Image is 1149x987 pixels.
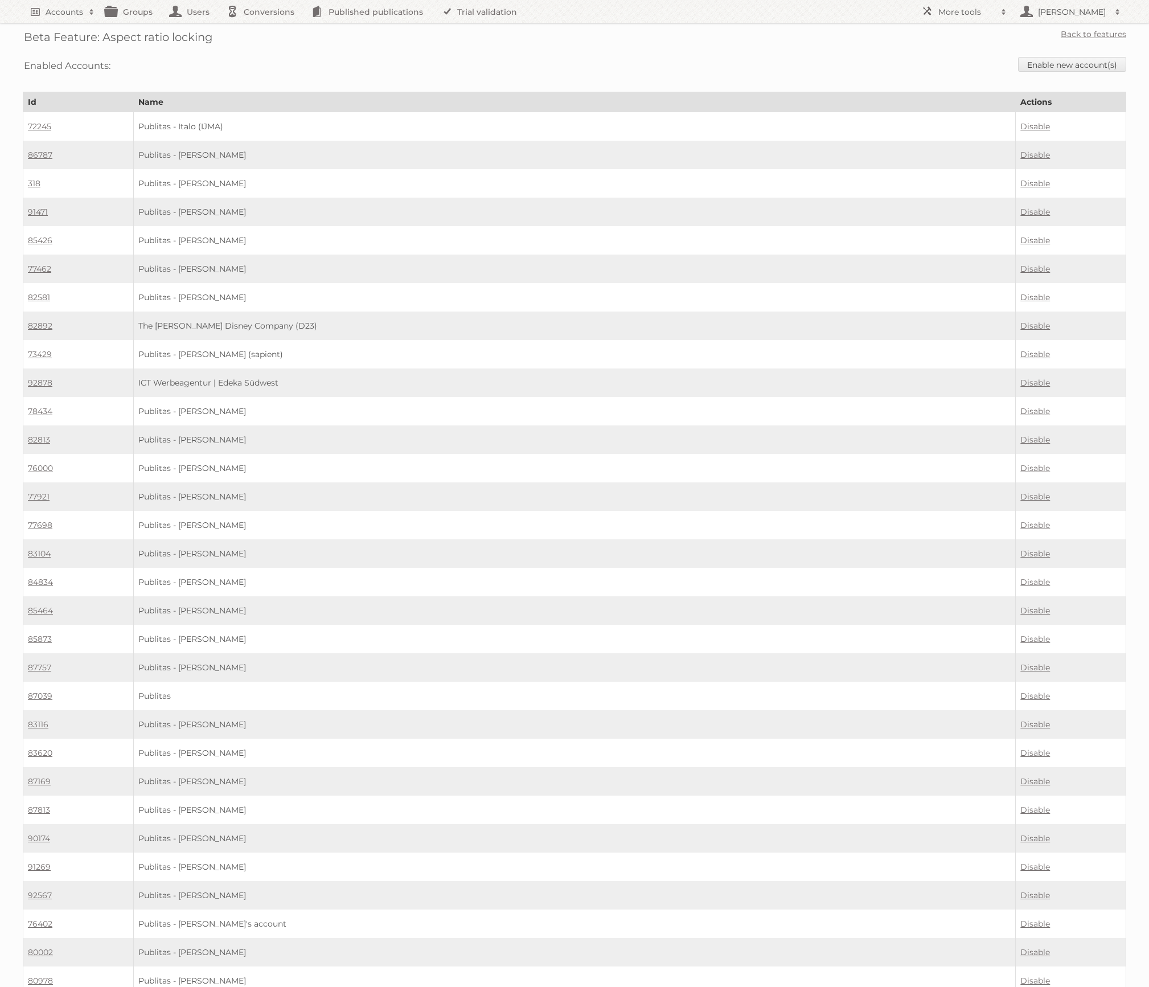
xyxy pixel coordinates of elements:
a: Disable [1020,150,1050,160]
td: Publitas - [PERSON_NAME] [133,397,1016,425]
td: Publitas - [PERSON_NAME] (sapient) [133,340,1016,368]
a: 77921 [28,492,50,502]
a: 91471 [28,207,48,217]
td: Publitas - [PERSON_NAME] [133,796,1016,824]
a: 77462 [28,264,51,274]
a: Disable [1020,235,1050,245]
a: Disable [1020,776,1050,787]
td: Publitas - [PERSON_NAME]'s account [133,910,1016,938]
th: Actions [1016,92,1126,112]
a: Disable [1020,548,1050,559]
td: Publitas - [PERSON_NAME] [133,141,1016,169]
a: 87813 [28,805,50,815]
td: Publitas - [PERSON_NAME] [133,425,1016,454]
a: Disable [1020,748,1050,758]
a: 85873 [28,634,52,644]
td: Publitas [133,682,1016,710]
a: Back to features [1061,29,1126,39]
a: Disable [1020,435,1050,445]
a: 80978 [28,976,53,986]
td: Publitas - Italo (IJMA) [133,112,1016,141]
td: Publitas - [PERSON_NAME] [133,511,1016,539]
td: Publitas - [PERSON_NAME] [133,853,1016,881]
td: Publitas - [PERSON_NAME] [133,482,1016,511]
h2: Accounts [46,6,83,18]
a: 78434 [28,406,52,416]
td: ICT Werbeagentur | Edeka Südwest [133,368,1016,397]
a: Disable [1020,947,1050,957]
a: 92878 [28,378,52,388]
a: 85464 [28,605,53,616]
a: Disable [1020,378,1050,388]
a: 77698 [28,520,52,530]
td: Publitas - [PERSON_NAME] [133,739,1016,767]
a: 83116 [28,719,48,730]
a: Disable [1020,634,1050,644]
a: Disable [1020,492,1050,502]
a: Disable [1020,463,1050,473]
a: 92567 [28,890,52,900]
td: Publitas - [PERSON_NAME] [133,198,1016,226]
a: 83104 [28,548,51,559]
a: Disable [1020,207,1050,217]
th: Id [23,92,134,112]
a: Disable [1020,919,1050,929]
a: 86787 [28,150,52,160]
td: Publitas - [PERSON_NAME] [133,710,1016,739]
td: Publitas - [PERSON_NAME] [133,226,1016,255]
a: 72245 [28,121,51,132]
a: 83620 [28,748,52,758]
a: Disable [1020,121,1050,132]
a: 87169 [28,776,51,787]
a: Disable [1020,890,1050,900]
a: 82813 [28,435,50,445]
td: Publitas - [PERSON_NAME] [133,454,1016,482]
td: Publitas - [PERSON_NAME] [133,767,1016,796]
td: Publitas - [PERSON_NAME] [133,539,1016,568]
a: Disable [1020,976,1050,986]
td: Publitas - [PERSON_NAME] [133,824,1016,853]
a: 318 [28,178,40,189]
a: Disable [1020,833,1050,843]
a: Enable new account(s) [1018,57,1126,72]
a: Disable [1020,719,1050,730]
a: 73429 [28,349,52,359]
a: Disable [1020,349,1050,359]
a: 84834 [28,577,53,587]
a: Disable [1020,805,1050,815]
a: Disable [1020,321,1050,331]
a: 85426 [28,235,52,245]
a: 87039 [28,691,52,701]
th: Name [133,92,1016,112]
a: 76402 [28,919,52,929]
a: Disable [1020,292,1050,302]
a: Disable [1020,862,1050,872]
a: 82892 [28,321,52,331]
h2: More tools [938,6,995,18]
td: Publitas - [PERSON_NAME] [133,938,1016,966]
h2: [PERSON_NAME] [1035,6,1109,18]
td: The [PERSON_NAME] Disney Company (D23) [133,312,1016,340]
a: Disable [1020,178,1050,189]
a: 90174 [28,833,50,843]
td: Publitas - [PERSON_NAME] [133,596,1016,625]
td: Publitas - [PERSON_NAME] [133,568,1016,596]
a: Disable [1020,520,1050,530]
a: 80002 [28,947,53,957]
a: Disable [1020,264,1050,274]
a: Disable [1020,691,1050,701]
a: Disable [1020,605,1050,616]
h2: Beta Feature: Aspect ratio locking [24,28,212,46]
td: Publitas - [PERSON_NAME] [133,625,1016,653]
td: Publitas - [PERSON_NAME] [133,653,1016,682]
a: 82581 [28,292,50,302]
h3: Enabled Accounts: [24,57,110,74]
a: 91269 [28,862,51,872]
td: Publitas - [PERSON_NAME] [133,881,1016,910]
td: Publitas - [PERSON_NAME] [133,283,1016,312]
td: Publitas - [PERSON_NAME] [133,255,1016,283]
a: 76000 [28,463,53,473]
a: Disable [1020,577,1050,587]
a: Disable [1020,662,1050,673]
td: Publitas - [PERSON_NAME] [133,169,1016,198]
